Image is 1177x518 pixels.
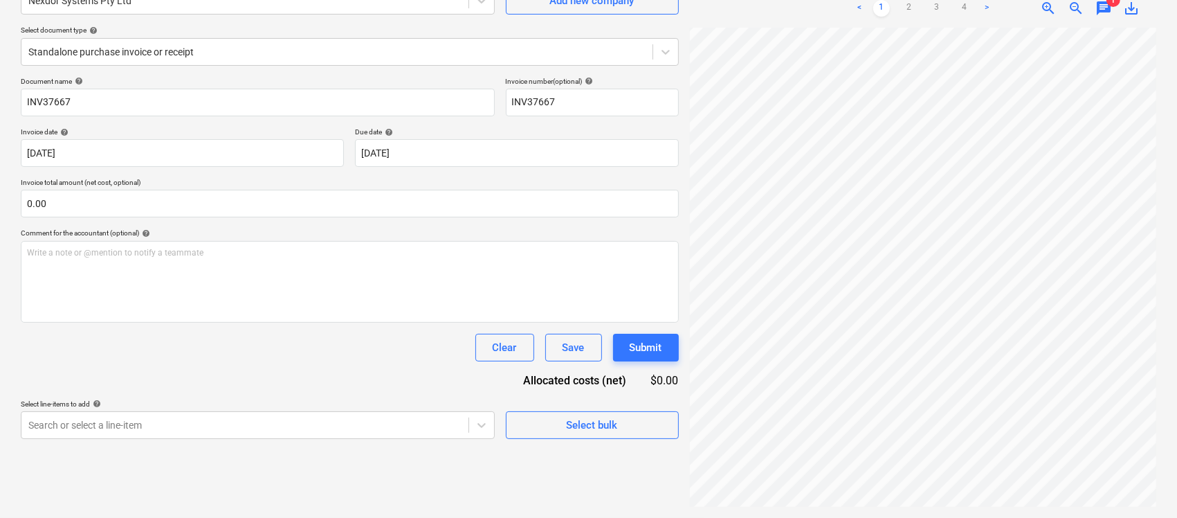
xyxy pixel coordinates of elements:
div: Comment for the accountant (optional) [21,229,679,238]
div: Select document type [21,26,679,35]
button: Submit [613,334,679,361]
div: Due date [355,127,678,136]
input: Invoice number [506,89,679,116]
button: Select bulk [506,411,679,439]
span: help [72,77,83,85]
div: Invoice date [21,127,344,136]
button: Save [545,334,602,361]
span: help [382,128,393,136]
span: help [583,77,594,85]
div: Document name [21,77,495,86]
div: Save [563,339,585,357]
input: Due date not specified [355,139,678,167]
span: help [86,26,98,35]
input: Document name [21,89,495,116]
div: Submit [630,339,662,357]
input: Invoice total amount (net cost, optional) [21,190,679,217]
input: Invoice date not specified [21,139,344,167]
iframe: Chat Widget [1108,452,1177,518]
span: help [90,400,101,408]
div: $0.00 [648,373,679,388]
span: help [57,128,69,136]
p: Invoice total amount (net cost, optional) [21,178,679,190]
div: Invoice number (optional) [506,77,679,86]
div: Allocated costs (net) [499,373,648,388]
span: help [139,229,150,238]
div: Clear [493,339,517,357]
div: Select line-items to add [21,400,495,409]
div: Select bulk [567,416,618,434]
button: Clear [475,334,534,361]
